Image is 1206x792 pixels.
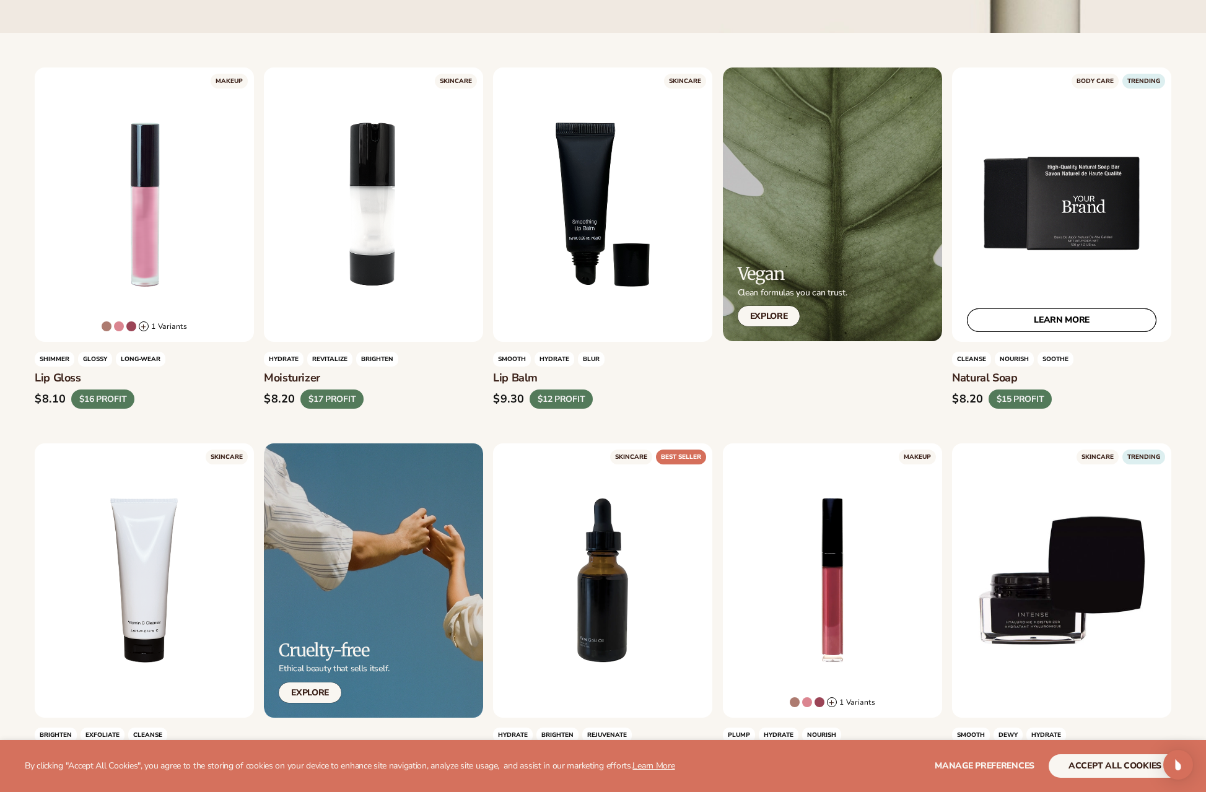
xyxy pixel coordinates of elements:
[81,728,125,742] span: exfoliate
[35,351,74,366] span: Shimmer
[493,351,531,366] span: SMOOTH
[759,728,798,742] span: HYDRATE
[116,351,165,366] span: LONG-WEAR
[1049,754,1181,778] button: accept all cookies
[493,393,525,406] div: $9.30
[952,393,984,406] div: $8.20
[989,389,1052,409] div: $15 PROFIT
[995,351,1034,366] span: NOURISH
[128,728,167,742] span: cleanse
[279,641,390,660] h2: Cruelty-free
[493,728,533,742] span: HYDRATE
[1038,351,1073,366] span: SOOTHE
[578,351,605,366] span: BLUR
[264,393,295,406] div: $8.20
[1026,728,1066,742] span: hydrate
[535,351,574,366] span: HYDRATE
[935,754,1034,778] button: Manage preferences
[536,728,579,742] span: Brighten
[493,371,712,385] h3: Lip Balm
[738,306,800,326] a: Explore
[582,728,632,742] span: rejuvenate
[952,371,1171,385] h3: Natural Soap
[738,287,847,298] p: Clean formulas you can trust.
[78,351,112,366] span: GLOSSY
[25,761,675,772] p: By clicking "Accept All Cookies", you agree to the storing of cookies on your device to enhance s...
[307,351,352,366] span: REVITALIZE
[35,728,77,742] span: brighten
[71,389,134,409] div: $16 PROFIT
[35,371,254,385] h3: Lip Gloss
[952,351,991,366] span: Cleanse
[279,663,390,674] p: Ethical beauty that sells itself.
[738,264,847,284] h2: Vegan
[264,371,483,385] h3: Moisturizer
[802,728,841,742] span: nourish
[300,389,364,409] div: $17 PROFIT
[632,760,675,772] a: Learn More
[994,728,1023,742] span: dewy
[279,682,341,703] a: Explore
[723,728,755,742] span: Plump
[967,308,1156,331] a: LEARN MORE
[356,351,398,366] span: BRIGHTEN
[264,351,304,366] span: HYDRATE
[530,389,593,409] div: $12 PROFIT
[35,393,66,406] div: $8.10
[1163,750,1193,780] div: Open Intercom Messenger
[952,728,990,742] span: Smooth
[935,760,1034,772] span: Manage preferences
